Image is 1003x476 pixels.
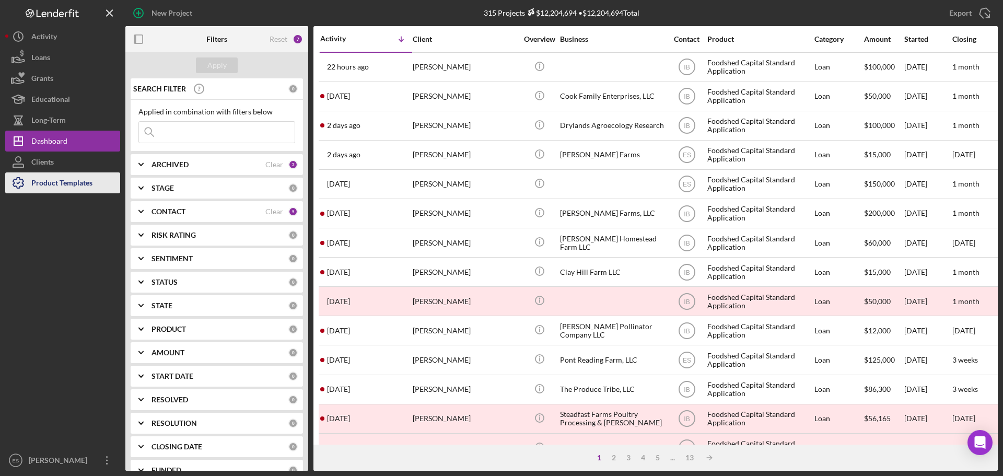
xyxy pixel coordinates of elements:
div: [DATE] [904,346,951,374]
span: $200,000 [864,208,895,217]
b: START DATE [151,372,193,380]
div: Salt City Harvest Farm Inc. [560,434,664,462]
time: 3 weeks [952,355,978,364]
a: Loans [5,47,120,68]
text: IB [684,269,690,276]
div: Loans [31,47,50,71]
div: Export [949,3,972,24]
div: [PERSON_NAME] [413,112,517,140]
time: 2025-09-25 13:52 [327,327,350,335]
div: Steadfast Farms Poultry Processing & [PERSON_NAME] [560,405,664,433]
time: 2025-10-06 22:18 [327,121,360,130]
div: 3 [621,454,636,462]
b: RESOLVED [151,396,188,404]
div: 0 [288,395,298,404]
div: [DATE] [904,405,951,433]
div: Loan [814,200,863,227]
div: 1 [592,454,607,462]
div: Cook Family Enterprises, LLC [560,83,664,110]
div: Product Templates [31,172,92,196]
div: Loan [814,141,863,169]
time: 2025-10-01 20:05 [327,209,350,217]
span: $125,000 [864,355,895,364]
div: [PERSON_NAME] [413,405,517,433]
button: Educational [5,89,120,110]
b: CLOSING DATE [151,443,202,451]
time: 1 month [952,179,979,188]
time: 2025-09-16 17:39 [327,385,350,393]
div: Loan [814,83,863,110]
div: Clear [265,207,283,216]
text: IB [684,298,690,305]
div: Foodshed Capital Standard Application [707,317,812,344]
div: Open Intercom Messenger [967,430,993,455]
button: Long-Term [5,110,120,131]
div: Category [814,35,863,43]
text: ES [13,458,19,463]
div: 0 [288,324,298,334]
div: Long-Term [31,110,66,133]
div: Foodshed Capital Standard Application [707,112,812,140]
div: Loan [814,434,863,462]
div: Overview [520,35,559,43]
text: IB [684,210,690,217]
div: [DATE] [904,376,951,403]
div: Loan [814,346,863,374]
div: 0 [288,230,298,240]
div: Grants [31,68,53,91]
text: IB [684,415,690,423]
div: [DATE] [904,434,951,462]
div: 2 [607,454,621,462]
div: ... [665,454,680,462]
text: ES [682,357,691,364]
span: $100,000 [864,62,895,71]
div: Drylands Agroecology Research [560,112,664,140]
time: 2 weeks [952,443,978,452]
time: 2025-09-27 11:21 [327,297,350,306]
div: Contact [667,35,706,43]
div: Foodshed Capital Standard Application [707,434,812,462]
div: 13 [680,454,699,462]
b: PRODUCT [151,325,186,333]
div: 2 [288,160,298,169]
button: New Project [125,3,203,24]
div: 4 [636,454,650,462]
div: Product [707,35,812,43]
time: [DATE] [952,150,975,159]
div: $12,000 [864,317,903,344]
a: Activity [5,26,120,47]
div: Loan [814,258,863,286]
div: Foodshed Capital Standard Application [707,376,812,403]
div: [PERSON_NAME] [413,141,517,169]
div: [PERSON_NAME] [413,170,517,198]
button: Grants [5,68,120,89]
time: 3 weeks [952,385,978,393]
div: Started [904,35,951,43]
div: $50,000 [864,287,903,315]
div: Foodshed Capital Standard Application [707,83,812,110]
div: [PERSON_NAME] [413,83,517,110]
div: Activity [31,26,57,50]
div: 0 [288,442,298,451]
div: [DATE] [904,317,951,344]
div: 0 [288,254,298,263]
time: 2025-09-29 13:59 [327,268,350,276]
div: 315 Projects • $12,204,694 Total [484,8,639,17]
span: $15,000 [864,150,891,159]
time: 1 month [952,208,979,217]
div: Foodshed Capital Standard Application [707,141,812,169]
a: Product Templates [5,172,120,193]
div: [PERSON_NAME] [413,287,517,315]
div: [PERSON_NAME] [413,229,517,257]
time: 1 month [952,91,979,100]
div: Clear [265,160,283,169]
div: [DATE] [904,200,951,227]
time: 2025-10-02 15:18 [327,180,350,188]
div: 0 [288,84,298,94]
div: Clay Hill Farm LLC [560,258,664,286]
div: 5 [288,207,298,216]
div: Pont Reading Farm, LLC [560,346,664,374]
